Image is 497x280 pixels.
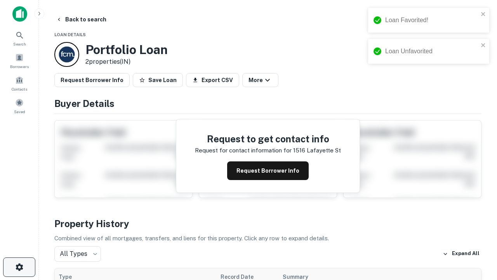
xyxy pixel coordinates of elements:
div: All Types [54,246,101,262]
button: Save Loan [133,73,183,87]
span: Contacts [12,86,27,92]
a: Search [2,28,36,49]
span: Loan Details [54,32,86,37]
span: Borrowers [10,63,29,70]
span: Search [13,41,26,47]
a: Contacts [2,73,36,94]
button: Request Borrower Info [227,161,309,180]
button: More [242,73,278,87]
a: Saved [2,95,36,116]
div: Loan Unfavorited [385,47,478,56]
p: 1516 lafayette st [293,146,341,155]
h3: Portfolio Loan [85,42,168,57]
button: close [481,42,486,49]
p: 2 properties (IN) [85,57,168,66]
button: Export CSV [186,73,239,87]
h4: Buyer Details [54,96,481,110]
h4: Request to get contact info [195,132,341,146]
button: Back to search [53,12,109,26]
button: close [481,11,486,18]
img: capitalize-icon.png [12,6,27,22]
span: Saved [14,108,25,115]
div: Loan Favorited! [385,16,478,25]
p: Request for contact information for [195,146,292,155]
p: Combined view of all mortgages, transfers, and liens for this property. Click any row to expand d... [54,234,481,243]
iframe: Chat Widget [458,218,497,255]
a: Borrowers [2,50,36,71]
button: Request Borrower Info [54,73,130,87]
button: Expand All [441,248,481,260]
h4: Property History [54,217,481,231]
